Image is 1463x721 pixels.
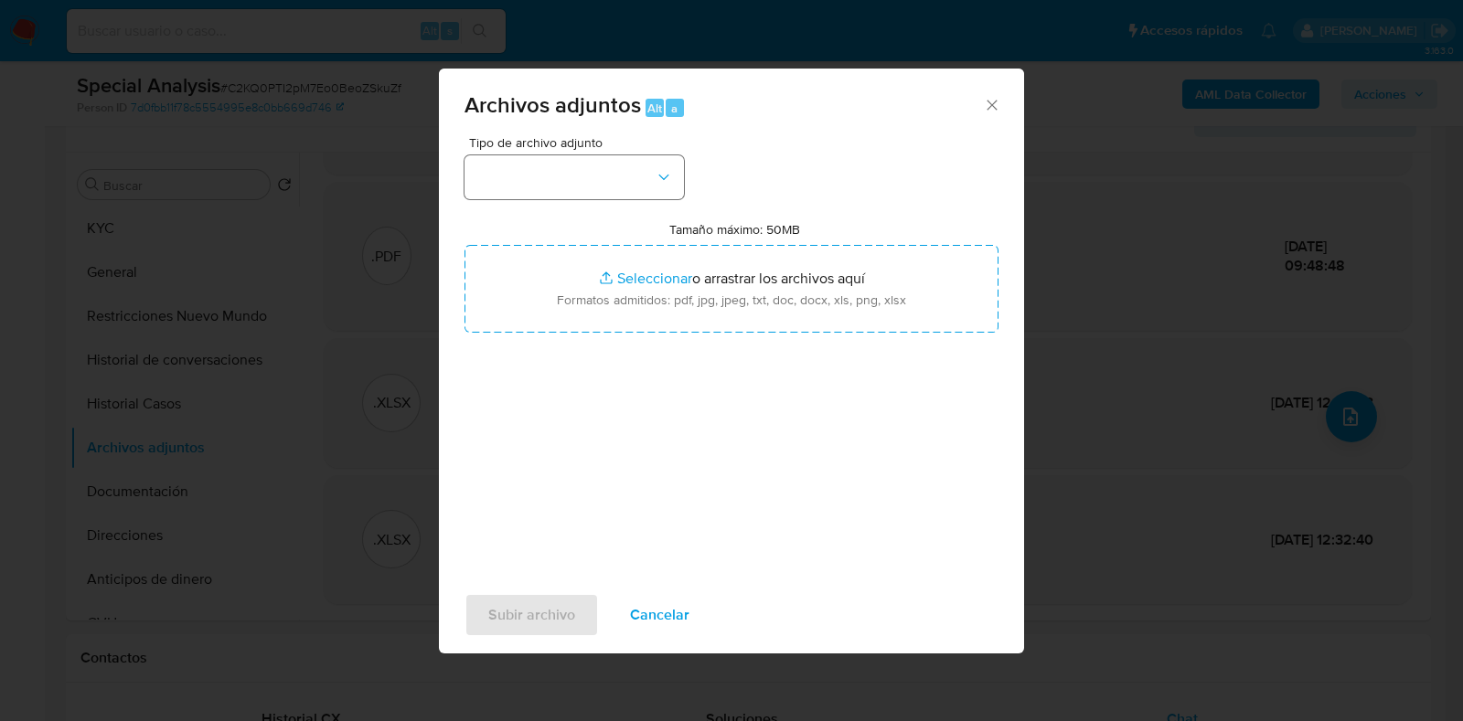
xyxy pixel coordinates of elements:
span: a [671,100,678,117]
button: Cancelar [606,593,713,637]
span: Tipo de archivo adjunto [469,136,689,149]
label: Tamaño máximo: 50MB [669,221,800,238]
span: Cancelar [630,595,689,635]
button: Cerrar [983,96,999,112]
span: Alt [647,100,662,117]
span: Archivos adjuntos [465,89,641,121]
